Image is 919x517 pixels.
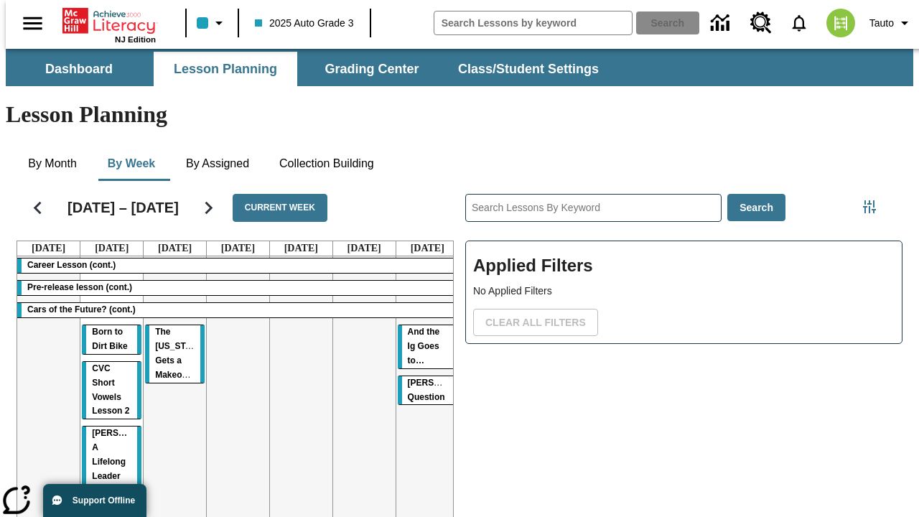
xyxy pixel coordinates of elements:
[191,10,233,36] button: Class color is light blue. Change class color
[473,248,895,284] h2: Applied Filters
[447,52,610,86] button: Class/Student Settings
[73,495,135,506] span: Support Offline
[92,428,167,481] span: Dianne Feinstein: A Lifelong Leader
[255,16,354,31] span: 2025 Auto Grade 3
[826,9,855,37] img: avatar image
[27,260,116,270] span: Career Lesson (cont.)
[6,52,612,86] div: SubNavbar
[408,327,440,365] span: And the Ig Goes to…
[742,4,780,42] a: Resource Center, Will open in new tab
[218,241,258,256] a: September 18, 2025
[82,325,141,354] div: Born to Dirt Bike
[95,146,167,181] button: By Week
[281,241,321,256] a: September 19, 2025
[17,146,88,181] button: By Month
[702,4,742,43] a: Data Center
[92,327,127,351] span: Born to Dirt Bike
[473,284,895,299] p: No Applied Filters
[268,146,386,181] button: Collection Building
[92,363,129,416] span: CVC Short Vowels Lesson 2
[818,4,864,42] button: Select a new avatar
[67,199,179,216] h2: [DATE] – [DATE]
[408,378,480,402] span: Joplin's Question
[92,241,131,256] a: September 16, 2025
[345,241,384,256] a: September 20, 2025
[7,52,151,86] button: Dashboard
[864,10,919,36] button: Profile/Settings
[6,101,913,128] h1: Lesson Planning
[62,5,156,44] div: Home
[115,35,156,44] span: NJ Edition
[27,282,132,292] span: Pre-release lesson (cont.)
[17,258,459,273] div: Career Lesson (cont.)
[300,52,444,86] button: Grading Center
[154,52,297,86] button: Lesson Planning
[434,11,632,34] input: search field
[780,4,818,42] a: Notifications
[17,281,459,295] div: Pre-release lesson (cont.)
[145,325,205,383] div: The Missouri Gets a Makeover
[19,190,56,226] button: Previous
[29,241,68,256] a: September 15, 2025
[190,190,227,226] button: Next
[466,195,721,221] input: Search Lessons By Keyword
[155,327,205,380] span: The Missouri Gets a Makeover
[398,325,457,368] div: And the Ig Goes to…
[62,6,156,35] a: Home
[43,484,146,517] button: Support Offline
[869,16,894,31] span: Tauto
[855,192,884,221] button: Filters Side menu
[727,194,785,222] button: Search
[17,303,459,317] div: Cars of the Future? (cont.)
[82,362,141,419] div: CVC Short Vowels Lesson 2
[174,146,261,181] button: By Assigned
[27,304,136,315] span: Cars of the Future? (cont.)
[408,241,447,256] a: September 21, 2025
[398,376,457,405] div: Joplin's Question
[233,194,327,222] button: Current Week
[155,241,195,256] a: September 17, 2025
[82,427,141,484] div: Dianne Feinstein: A Lifelong Leader
[6,49,913,86] div: SubNavbar
[11,2,54,45] button: Open side menu
[465,241,902,344] div: Applied Filters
